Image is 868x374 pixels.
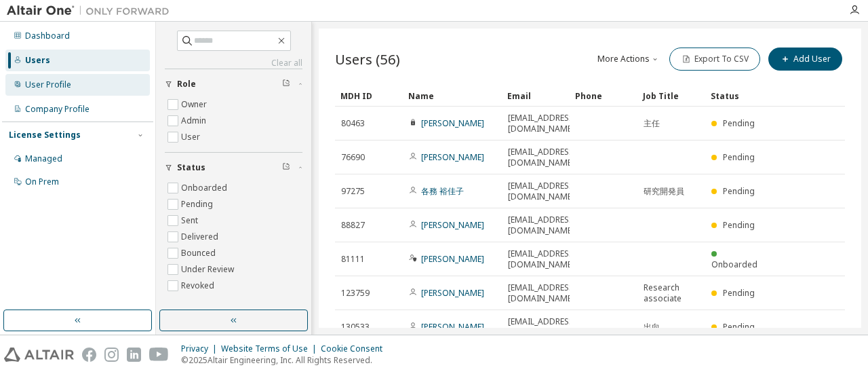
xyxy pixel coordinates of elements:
[508,316,576,338] span: [EMAIL_ADDRESS][DOMAIN_NAME]
[341,186,365,197] span: 97275
[723,151,755,163] span: Pending
[508,248,576,270] span: [EMAIL_ADDRESS][DOMAIN_NAME]
[149,348,169,362] img: youtube.svg
[104,348,119,362] img: instagram.svg
[181,343,221,354] div: Privacy
[596,48,661,71] button: More Actions
[181,113,209,129] label: Admin
[575,85,632,107] div: Phone
[82,348,96,362] img: facebook.svg
[768,48,842,71] button: Add User
[644,282,699,304] span: Research associate
[508,181,576,202] span: [EMAIL_ADDRESS][DOMAIN_NAME]
[421,253,484,265] a: [PERSON_NAME]
[643,85,700,107] div: Job Title
[181,245,218,261] label: Bounced
[723,117,755,129] span: Pending
[181,229,221,245] label: Delivered
[282,79,290,90] span: Clear filter
[508,282,576,304] span: [EMAIL_ADDRESS][DOMAIN_NAME]
[421,185,464,197] a: 各務 裕佳子
[127,348,141,362] img: linkedin.svg
[669,48,760,71] button: Export To CSV
[181,129,203,145] label: User
[321,343,391,354] div: Cookie Consent
[508,113,576,134] span: [EMAIL_ADDRESS][DOMAIN_NAME]
[282,162,290,173] span: Clear filter
[507,85,564,107] div: Email
[644,186,684,197] span: 研究開発員
[421,117,484,129] a: [PERSON_NAME]
[25,55,50,66] div: Users
[181,180,230,196] label: Onboarded
[181,96,210,113] label: Owner
[181,212,201,229] label: Sent
[408,85,496,107] div: Name
[4,348,74,362] img: altair_logo.svg
[181,354,391,366] p: © 2025 Altair Engineering, Inc. All Rights Reserved.
[508,147,576,168] span: [EMAIL_ADDRESS][DOMAIN_NAME]
[341,322,370,333] span: 130533
[165,58,302,69] a: Clear all
[7,4,176,18] img: Altair One
[341,152,365,163] span: 76690
[341,254,365,265] span: 81111
[221,343,321,354] div: Website Terms of Use
[25,31,70,41] div: Dashboard
[177,162,205,173] span: Status
[421,219,484,231] a: [PERSON_NAME]
[421,151,484,163] a: [PERSON_NAME]
[335,50,400,69] span: Users (56)
[177,79,196,90] span: Role
[421,321,484,333] a: [PERSON_NAME]
[723,185,755,197] span: Pending
[181,278,217,294] label: Revoked
[711,259,757,270] span: Onboarded
[341,288,370,299] span: 123759
[421,287,484,299] a: [PERSON_NAME]
[181,261,237,278] label: Under Review
[711,85,768,107] div: Status
[25,104,90,115] div: Company Profile
[723,287,755,299] span: Pending
[341,220,365,231] span: 88827
[508,214,576,236] span: [EMAIL_ADDRESS][DOMAIN_NAME]
[165,69,302,99] button: Role
[25,153,62,164] div: Managed
[25,79,71,90] div: User Profile
[9,130,81,141] div: License Settings
[341,118,365,129] span: 80463
[644,322,660,333] span: 出向
[165,153,302,183] button: Status
[181,196,216,212] label: Pending
[25,176,59,187] div: On Prem
[723,321,755,333] span: Pending
[340,85,397,107] div: MDH ID
[723,219,755,231] span: Pending
[644,118,660,129] span: 主任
